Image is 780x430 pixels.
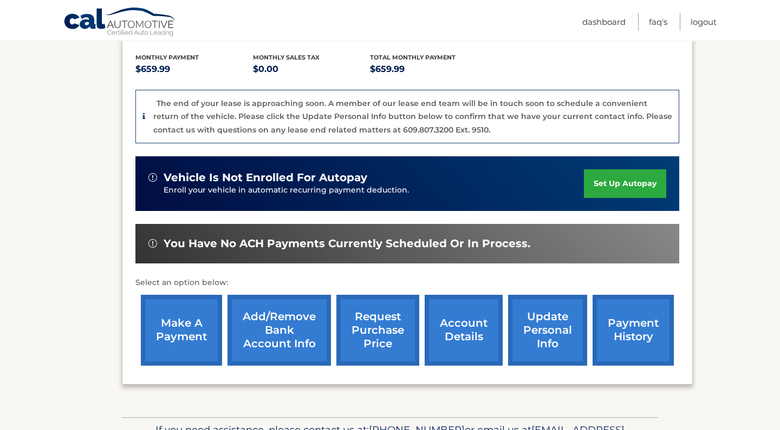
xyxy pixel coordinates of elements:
[135,276,679,289] p: Select an option below:
[370,62,487,77] p: $659.99
[164,171,367,184] span: vehicle is not enrolled for autopay
[508,295,587,366] a: update personal info
[135,62,253,77] p: $659.99
[584,169,666,198] a: set up autopay
[148,239,157,248] img: alert-white.svg
[370,54,456,61] span: Total Monthly Payment
[164,237,530,250] span: You have no ACH payments currently scheduled or in process.
[148,173,157,182] img: alert-white.svg
[153,98,672,135] p: The end of your lease is approaching soon. A member of our lease end team will be in touch soon t...
[141,295,222,366] a: make a payment
[336,295,419,366] a: request purchase price
[425,295,503,366] a: account details
[582,13,626,31] a: Dashboard
[593,295,674,366] a: payment history
[691,13,717,31] a: Logout
[164,184,584,196] p: Enroll your vehicle in automatic recurring payment deduction.
[253,62,370,77] p: $0.00
[135,54,199,61] span: Monthly Payment
[253,54,320,61] span: Monthly sales Tax
[649,13,667,31] a: FAQ's
[227,295,331,366] a: Add/Remove bank account info
[63,7,177,38] a: Cal Automotive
